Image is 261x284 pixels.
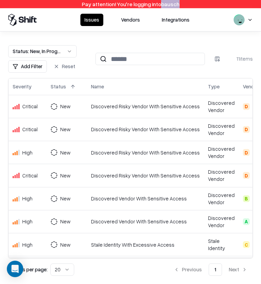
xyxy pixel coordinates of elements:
[243,172,250,179] div: D
[243,126,250,133] div: D
[225,55,253,62] div: 11 items
[13,48,61,55] div: Status : New, In Progress
[243,149,250,156] div: D
[243,195,250,202] div: B
[51,123,83,136] button: New
[208,122,235,137] div: Discovered Vendor
[91,83,104,90] div: Name
[158,14,194,26] button: Integrations
[208,237,235,252] div: Stale Identity
[243,241,250,248] div: C
[60,126,70,133] div: New
[13,83,31,90] div: Severity
[60,218,70,225] div: New
[51,100,83,113] button: New
[243,103,250,110] div: D
[8,60,47,73] button: Add Filter
[51,83,66,90] div: Status
[60,172,70,179] div: New
[22,241,32,248] div: High
[22,149,32,156] div: High
[80,14,103,26] button: Issues
[208,214,235,229] div: Discovered Vendor
[91,172,200,179] div: Discovered Risky Vendor With Sensitive Access
[22,218,32,225] div: High
[208,168,235,183] div: Discovered Vendor
[60,195,70,202] div: New
[91,103,200,110] div: Discovered Risky Vendor With Sensitive Access
[208,192,235,206] div: Discovered Vendor
[91,218,200,225] div: Discovered Vendor With Sensitive Access
[7,261,23,277] div: Open Intercom Messenger
[209,263,222,276] button: 1
[60,241,70,248] div: New
[22,172,38,179] div: Critical
[91,195,200,202] div: Discovered Vendor With Sensitive Access
[51,146,83,159] button: New
[208,99,235,114] div: Discovered Vendor
[117,14,144,26] button: Vendors
[91,126,200,133] div: Discovered Risky Vendor With Sensitive Access
[208,83,220,90] div: Type
[208,145,235,160] div: Discovered Vendor
[22,195,32,202] div: High
[60,103,70,110] div: New
[50,60,79,73] button: Reset
[243,83,259,90] div: Vendor
[243,218,250,225] div: A
[168,263,253,276] nav: pagination
[8,266,48,273] p: Results per page:
[51,193,83,205] button: New
[22,103,38,110] div: Critical
[91,149,200,156] div: Discovered Risky Vendor With Sensitive Access
[51,215,83,228] button: New
[91,241,200,248] div: Stale Identity With Excessive Access
[51,238,83,251] button: New
[51,169,83,182] button: New
[60,149,70,156] div: New
[22,126,38,133] div: Critical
